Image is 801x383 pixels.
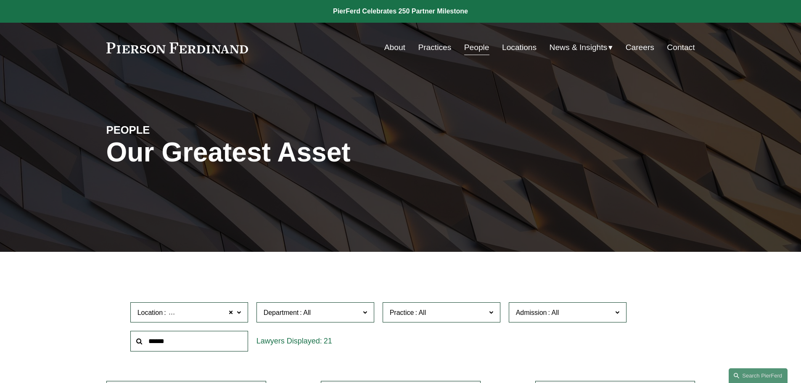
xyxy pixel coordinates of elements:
span: [GEOGRAPHIC_DATA] [167,307,238,318]
span: Admission [516,309,547,316]
a: Careers [626,40,654,55]
span: 21 [324,337,332,345]
h1: Our Greatest Asset [106,137,499,168]
a: People [464,40,489,55]
a: Locations [502,40,537,55]
span: Location [137,309,163,316]
a: About [384,40,405,55]
span: News & Insights [550,40,608,55]
a: Contact [667,40,695,55]
span: Department [264,309,299,316]
span: Practice [390,309,414,316]
h4: PEOPLE [106,123,254,137]
a: Search this site [729,368,788,383]
a: folder dropdown [550,40,613,55]
a: Practices [418,40,451,55]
